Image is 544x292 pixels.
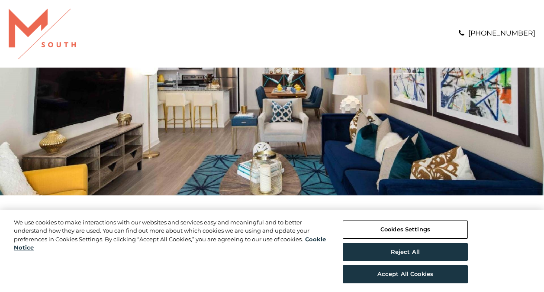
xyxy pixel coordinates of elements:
button: Accept All Cookies [343,265,468,283]
div: We use cookies to make interactions with our websites and services easy and meaningful and to bet... [14,218,326,252]
button: Cookies Settings [343,221,468,239]
a: [PHONE_NUMBER] [468,29,535,37]
img: A graphic with a red M and the word SOUTH. [9,9,76,59]
button: Reject All [343,243,468,261]
a: More information about your privacy [14,236,326,251]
